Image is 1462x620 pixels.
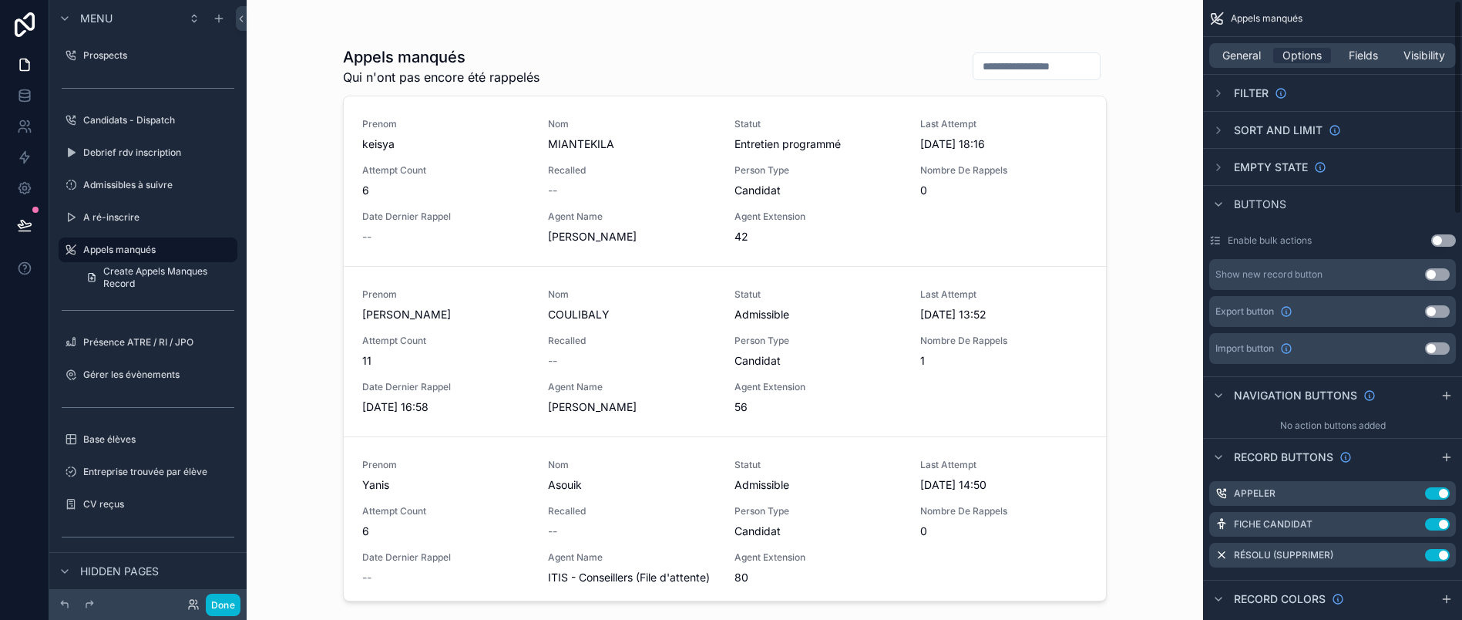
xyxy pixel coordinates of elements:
[59,205,237,230] a: A ré-inscrire
[59,330,237,355] a: Présence ATRE / RI / JPO
[59,140,237,165] a: Debrief rdv inscription
[59,460,237,484] a: Entreprise trouvée par élève
[1234,591,1326,607] span: Record colors
[59,238,237,262] a: Appels manqués
[77,265,237,290] a: Create Appels Manques Record
[80,564,159,579] span: Hidden pages
[83,369,234,381] label: Gérer les évènements
[83,336,234,349] label: Présence ATRE / RI / JPO
[1203,413,1462,438] div: No action buttons added
[83,433,234,446] label: Base élèves
[59,43,237,68] a: Prospects
[59,362,237,387] a: Gérer les évènements
[1234,518,1312,531] label: Fiche candidat
[1234,549,1333,561] label: Résolu (supprimer)
[1215,305,1274,318] span: Export button
[1215,268,1323,281] div: Show new record button
[59,427,237,452] a: Base élèves
[59,492,237,517] a: CV reçus
[103,265,228,290] span: Create Appels Manques Record
[1222,48,1261,63] span: General
[1282,48,1322,63] span: Options
[1234,123,1323,138] span: Sort And Limit
[1349,48,1378,63] span: Fields
[80,11,113,26] span: Menu
[206,594,240,616] button: Done
[1228,234,1312,247] label: Enable bulk actions
[83,498,234,510] label: CV reçus
[1234,86,1269,101] span: Filter
[1234,160,1308,175] span: Empty state
[83,114,234,126] label: Candidats - Dispatch
[59,173,237,197] a: Admissibles à suivre
[83,244,228,256] label: Appels manqués
[1215,342,1274,355] span: Import button
[83,49,234,62] label: Prospects
[1231,12,1302,25] span: Appels manqués
[83,179,234,191] label: Admissibles à suivre
[83,147,234,159] label: Debrief rdv inscription
[1234,487,1275,500] label: Appeler
[1234,197,1286,212] span: Buttons
[59,108,237,133] a: Candidats - Dispatch
[83,466,234,478] label: Entreprise trouvée par élève
[1403,48,1445,63] span: Visibility
[1234,450,1333,465] span: Record buttons
[1234,388,1357,403] span: Navigation buttons
[83,211,234,224] label: A ré-inscrire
